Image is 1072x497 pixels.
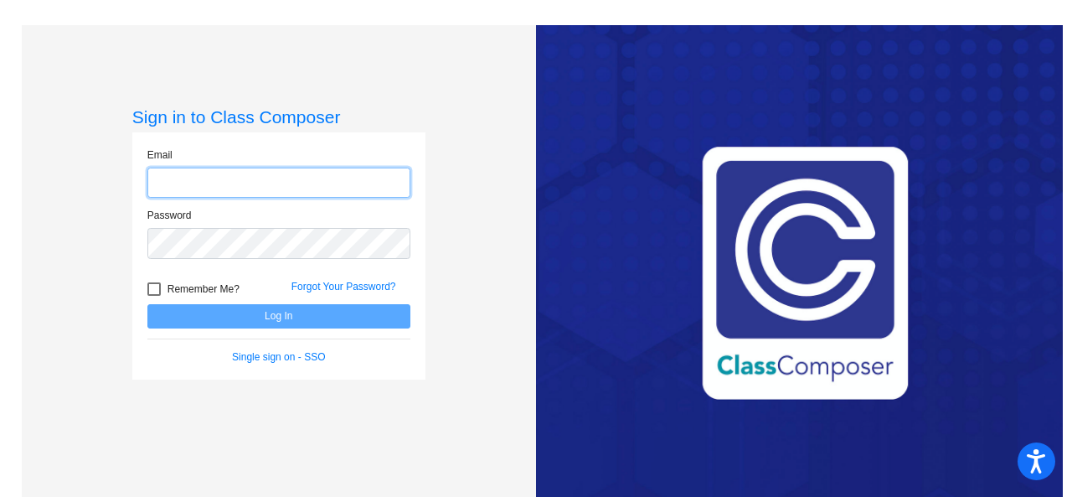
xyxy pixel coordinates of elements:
button: Log In [147,304,410,329]
span: Remember Me? [167,279,240,299]
label: Password [147,208,192,223]
label: Email [147,148,173,163]
h3: Sign in to Class Composer [132,106,425,127]
a: Single sign on - SSO [232,351,325,363]
a: Forgot Your Password? [291,281,396,293]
